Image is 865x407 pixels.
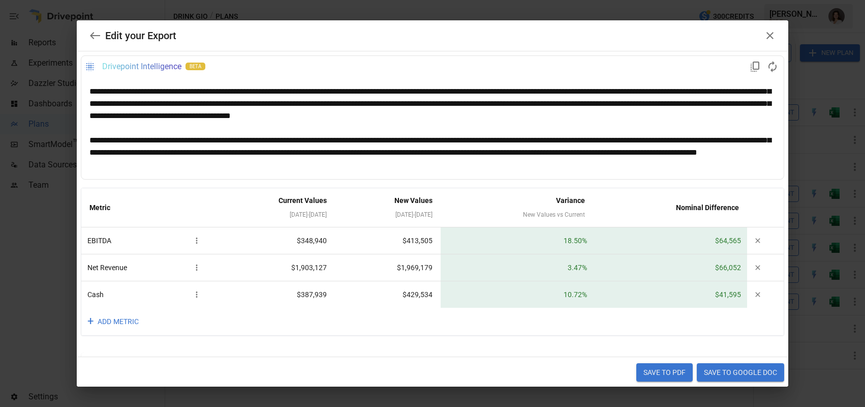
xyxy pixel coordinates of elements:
th: Metric [81,188,210,227]
button: Save to PDF [636,363,693,382]
td: $348,940 [210,227,335,254]
div: Net Revenue [87,260,204,275]
div: New Values vs Current [449,209,584,221]
td: 10.72 % [441,281,593,308]
td: 3.47 % [441,254,593,281]
td: $66,052 [593,254,747,281]
h6: Edit your Export [105,27,176,44]
td: $41,595 [593,281,747,308]
div: Drivepoint Intelligence [102,62,181,71]
td: $429,534 [335,281,441,308]
div: EBITDA [87,234,204,248]
th: Current Values [210,188,335,227]
button: Save to Google Doc [697,363,784,382]
td: $1,969,179 [335,254,441,281]
td: 18.50 % [441,227,593,254]
div: [DATE] - [DATE] [218,209,327,221]
div: [DATE] - [DATE] [343,209,432,221]
div: beta [186,63,205,70]
th: Nominal Difference [593,188,747,227]
td: $1,903,127 [210,254,335,281]
td: $387,939 [210,281,335,308]
div: Cash [87,287,204,302]
td: $413,505 [335,227,441,254]
td: $64,565 [593,227,747,254]
th: New Values [335,188,441,227]
th: Variance [441,188,593,227]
